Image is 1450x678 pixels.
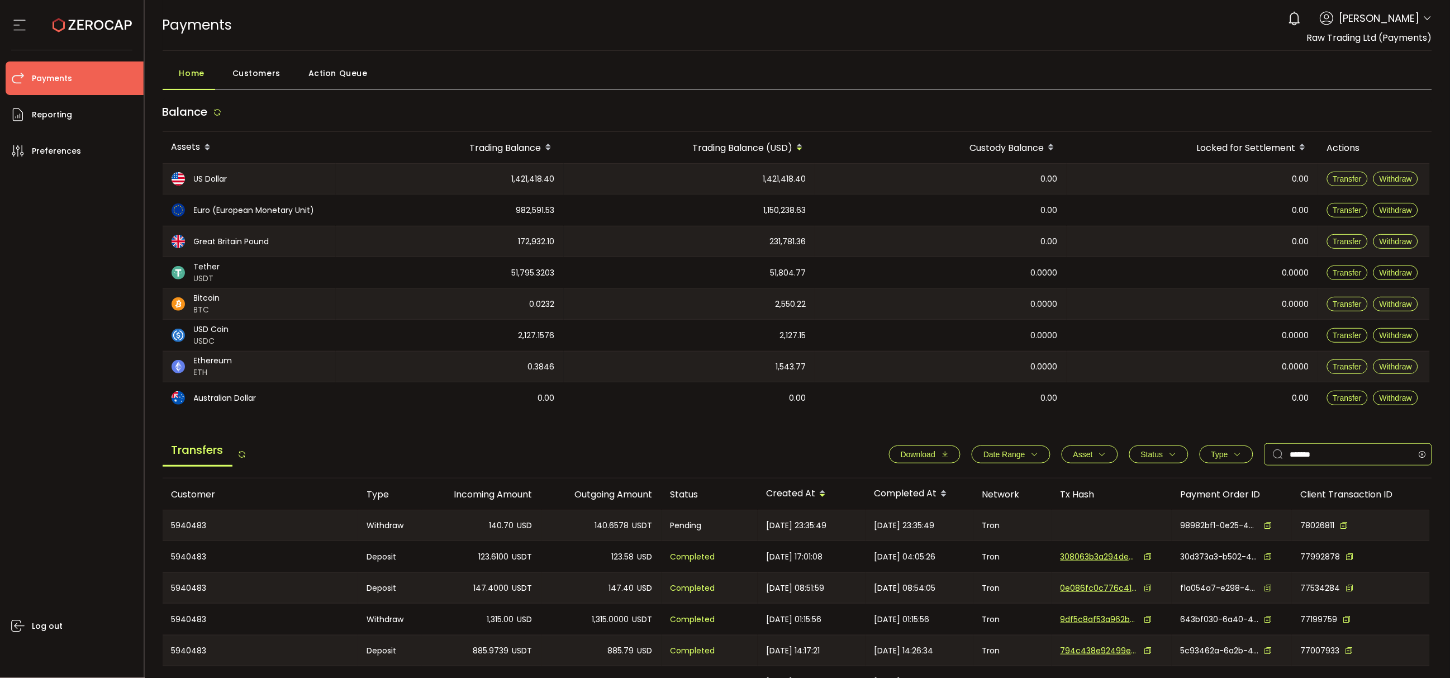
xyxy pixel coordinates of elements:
[1373,172,1418,186] button: Withdraw
[1327,265,1368,280] button: Transfer
[1282,267,1309,279] span: 0.0000
[1380,206,1412,215] span: Withdraw
[1181,520,1259,532] span: 98982bf1-0e25-4bb9-9458-4f2eabf26305
[564,138,815,157] div: Trading Balance (USD)
[1292,488,1430,501] div: Client Transaction ID
[973,636,1052,666] div: Tron
[519,235,555,248] span: 172,932.10
[1380,268,1412,277] span: Withdraw
[194,261,220,273] span: Tether
[973,541,1052,572] div: Tron
[972,445,1050,463] button: Date Range
[1061,614,1139,625] span: 9df5c8af53a962becb81770488521b963d2bad3df5632fdb99b794048c16d63b
[1200,445,1253,463] button: Type
[1052,488,1172,501] div: Tx Hash
[194,205,315,216] span: Euro (European Monetary Unit)
[1031,267,1058,279] span: 0.0000
[1141,450,1163,459] span: Status
[1282,329,1309,342] span: 0.0000
[1333,174,1362,183] span: Transfer
[874,613,930,626] span: [DATE] 01:15:56
[163,604,358,635] div: 5940483
[194,324,229,335] span: USD Coin
[1333,393,1362,402] span: Transfer
[32,107,72,123] span: Reporting
[232,62,281,84] span: Customers
[1181,551,1259,563] span: 30d373a3-b502-43c9-b312-791c1014ec8f
[516,204,555,217] span: 982,591.53
[1380,393,1412,402] span: Withdraw
[1327,297,1368,311] button: Transfer
[421,488,541,501] div: Incoming Amount
[1394,624,1450,678] div: Chat Widget
[1181,582,1259,594] span: f1a054a7-e298-4d59-b362-18602cb5c1fc
[163,636,358,666] div: 5940483
[358,488,421,501] div: Type
[1318,141,1430,154] div: Actions
[1333,206,1362,215] span: Transfer
[541,488,662,501] div: Outgoing Amount
[790,392,806,405] span: 0.00
[1292,204,1309,217] span: 0.00
[336,138,564,157] div: Trading Balance
[1373,328,1418,343] button: Withdraw
[1062,445,1118,463] button: Asset
[1181,645,1259,657] span: 5c93462a-6a2b-4d41-9e38-8275e2eb3ee2
[874,519,935,532] span: [DATE] 23:35:49
[1292,235,1309,248] span: 0.00
[1031,361,1058,373] span: 0.0000
[1373,391,1418,405] button: Withdraw
[179,62,205,84] span: Home
[517,519,533,532] span: USD
[474,582,509,595] span: 147.4000
[194,392,256,404] span: Australian Dollar
[767,519,827,532] span: [DATE] 23:35:49
[1211,450,1228,459] span: Type
[1373,265,1418,280] button: Withdraw
[1333,237,1362,246] span: Transfer
[671,519,702,532] span: Pending
[671,582,715,595] span: Completed
[973,573,1052,603] div: Tron
[770,235,806,248] span: 231,781.36
[1282,361,1309,373] span: 0.0000
[662,488,758,501] div: Status
[1301,614,1338,625] span: 77199759
[172,235,185,248] img: gbp_portfolio.svg
[767,582,825,595] span: [DATE] 08:51:59
[874,582,936,595] span: [DATE] 08:54:05
[1041,204,1058,217] span: 0.00
[633,613,653,626] span: USDT
[1301,582,1340,594] span: 77534284
[763,173,806,186] span: 1,421,418.40
[633,519,653,532] span: USDT
[194,355,232,367] span: Ethereum
[1041,173,1058,186] span: 0.00
[473,644,509,657] span: 885.9739
[172,266,185,279] img: usdt_portfolio.svg
[1292,392,1309,405] span: 0.00
[1333,362,1362,371] span: Transfer
[608,644,634,657] span: 885.79
[1172,488,1292,501] div: Payment Order ID
[638,644,653,657] span: USD
[512,582,533,595] span: USDT
[612,551,634,563] span: 123.58
[1327,234,1368,249] button: Transfer
[163,541,358,572] div: 5940483
[32,70,72,87] span: Payments
[528,361,555,373] span: 0.3846
[172,391,185,405] img: aud_portfolio.svg
[1327,391,1368,405] button: Transfer
[1380,300,1412,309] span: Withdraw
[194,273,220,285] span: USDT
[1031,298,1058,311] span: 0.0000
[671,644,715,657] span: Completed
[595,519,629,532] span: 140.6578
[638,551,653,563] span: USD
[973,510,1052,540] div: Tron
[163,15,232,35] span: Payments
[1301,520,1335,532] span: 78026811
[358,604,421,635] div: Withdraw
[866,485,973,504] div: Completed At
